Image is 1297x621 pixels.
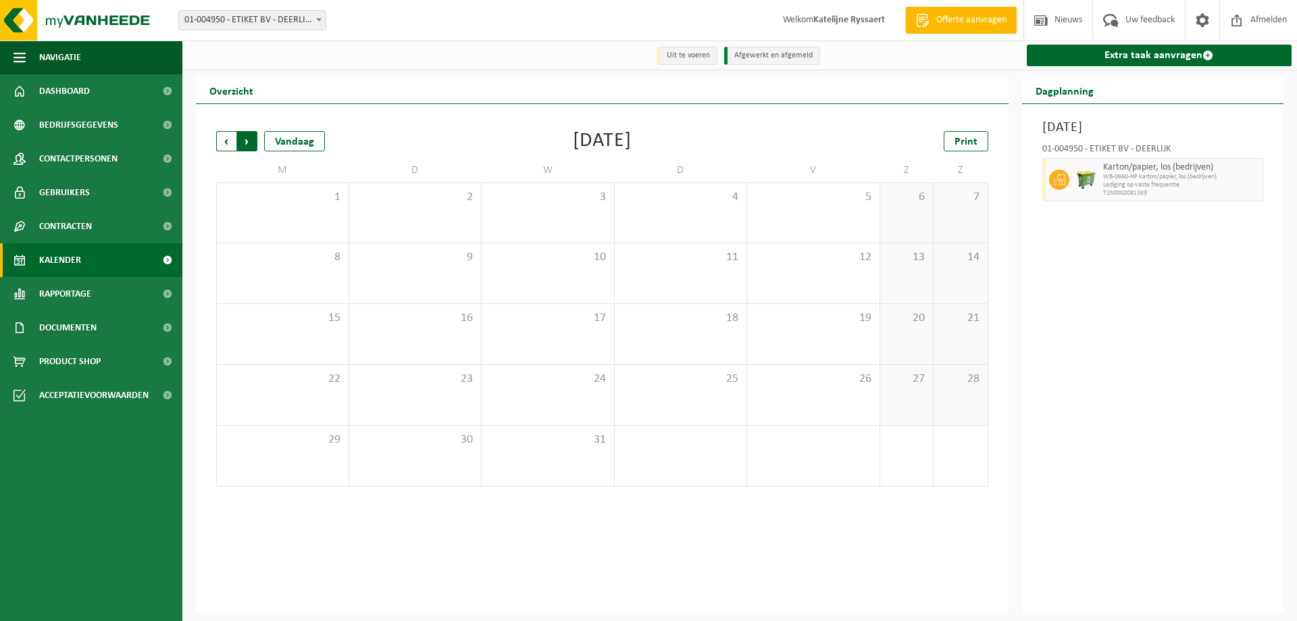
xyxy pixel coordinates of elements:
td: V [747,158,880,182]
span: 16 [356,311,475,326]
span: Documenten [39,311,97,345]
span: 21 [940,311,980,326]
span: 9 [356,250,475,265]
span: 4 [621,190,740,205]
span: 26 [754,372,873,387]
span: 17 [488,311,607,326]
span: 22 [224,372,342,387]
li: Afgewerkt en afgemeld [724,47,820,65]
div: Vandaag [264,131,325,151]
h2: Overzicht [196,77,267,103]
span: Volgende [237,131,257,151]
a: Extra taak aanvragen [1027,45,1292,66]
td: W [482,158,615,182]
span: 12 [754,250,873,265]
a: Offerte aanvragen [905,7,1017,34]
span: Vorige [216,131,236,151]
span: Acceptatievoorwaarden [39,378,149,412]
span: 8 [224,250,342,265]
span: 11 [621,250,740,265]
a: Print [944,131,988,151]
span: Dashboard [39,74,90,108]
div: 01-004950 - ETIKET BV - DEERLIJK [1042,145,1264,158]
span: 20 [887,311,927,326]
span: Offerte aanvragen [933,14,1010,27]
span: 25 [621,372,740,387]
span: Contactpersonen [39,142,118,176]
h3: [DATE] [1042,118,1264,138]
span: 15 [224,311,342,326]
li: Uit te voeren [657,47,717,65]
td: M [216,158,349,182]
span: Lediging op vaste frequentie [1103,181,1260,189]
div: [DATE] [573,131,632,151]
span: 24 [488,372,607,387]
span: WB-0660-HP karton/papier, los (bedrijven) [1103,173,1260,181]
span: 14 [940,250,980,265]
td: D [615,158,748,182]
span: Karton/papier, los (bedrijven) [1103,162,1260,173]
span: 29 [224,432,342,447]
td: Z [880,158,934,182]
span: 18 [621,311,740,326]
span: Navigatie [39,41,81,74]
span: 01-004950 - ETIKET BV - DEERLIJK [179,11,326,30]
span: 23 [356,372,475,387]
span: 2 [356,190,475,205]
strong: Katelijne Ryssaert [813,15,885,25]
span: 6 [887,190,927,205]
span: 1 [224,190,342,205]
span: 30 [356,432,475,447]
span: 13 [887,250,927,265]
span: Rapportage [39,277,91,311]
span: 19 [754,311,873,326]
td: Z [934,158,988,182]
span: Print [955,136,977,147]
span: Product Shop [39,345,101,378]
h2: Dagplanning [1022,77,1107,103]
span: 31 [488,432,607,447]
span: 3 [488,190,607,205]
span: Gebruikers [39,176,90,209]
span: Bedrijfsgegevens [39,108,118,142]
td: D [349,158,482,182]
span: 28 [940,372,980,387]
span: Kalender [39,243,81,277]
span: T250002081383 [1103,189,1260,197]
span: 7 [940,190,980,205]
span: 27 [887,372,927,387]
span: Contracten [39,209,92,243]
img: WB-0660-HPE-GN-50 [1076,170,1096,190]
span: 5 [754,190,873,205]
span: 10 [488,250,607,265]
span: 01-004950 - ETIKET BV - DEERLIJK [178,10,326,30]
